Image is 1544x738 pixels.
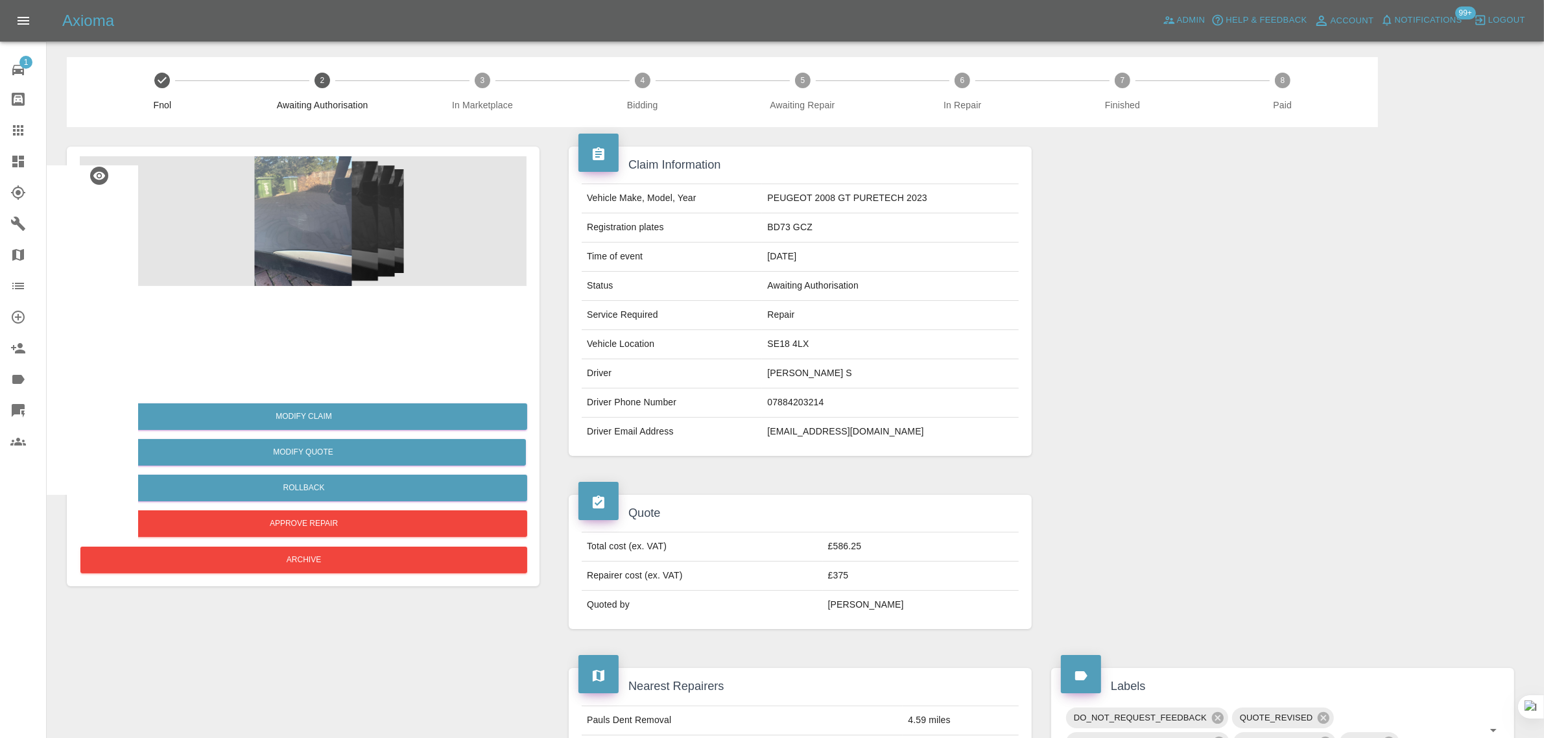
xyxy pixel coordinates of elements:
td: 4.59 miles [903,706,1019,735]
button: Help & Feedback [1208,10,1310,30]
span: In Marketplace [408,99,558,112]
a: Account [1311,10,1377,31]
td: SE18 4LX [762,330,1019,359]
span: 1 [19,56,32,69]
td: BD73 GCZ [762,213,1019,243]
text: 7 [1121,76,1125,85]
button: Archive [80,547,527,573]
span: Notifications [1395,13,1462,28]
td: Driver Phone Number [582,388,762,418]
td: Driver Email Address [582,418,762,446]
td: Driver [582,359,762,388]
td: Status [582,272,762,301]
h5: Axioma [62,10,114,31]
td: £586.25 [823,532,1019,562]
span: QUOTE_REVISED [1232,710,1320,725]
span: Awaiting Authorisation [248,99,398,112]
img: 0795c1e7-a2ab-4ae1-a29e-049e3bb579df [80,156,527,286]
span: Paid [1207,99,1357,112]
a: Admin [1159,10,1209,30]
span: Account [1331,14,1374,29]
img: qt_1SCzKuA4aDea5wMjbzt5orPk [85,343,126,385]
img: 68db839f8b616731c3d5b2a2 [85,291,126,333]
td: Vehicle Location [582,330,762,359]
td: [PERSON_NAME] S [762,359,1019,388]
td: Total cost (ex. VAT) [582,532,823,562]
text: 8 [1281,76,1285,85]
span: DO_NOT_REQUEST_FEEDBACK [1066,710,1215,725]
text: 5 [800,76,805,85]
td: Pauls Dent Removal [582,706,903,735]
text: 4 [640,76,645,85]
td: [DATE] [762,243,1019,272]
h4: Quote [578,505,1022,522]
td: Registration plates [582,213,762,243]
button: Open drawer [8,5,39,36]
div: QUOTE_REVISED [1232,708,1334,728]
span: Bidding [567,99,717,112]
td: PEUGEOT 2008 GT PURETECH 2023 [762,184,1019,213]
td: £375 [823,562,1019,591]
text: 2 [320,76,325,85]
td: [EMAIL_ADDRESS][DOMAIN_NAME] [762,418,1019,446]
button: Notifications [1377,10,1466,30]
td: [PERSON_NAME] [823,591,1019,619]
span: Logout [1488,13,1525,28]
span: Admin [1177,13,1206,28]
h4: Nearest Repairers [578,678,1022,695]
button: Modify Quote [80,439,526,466]
td: 07884203214 [762,388,1019,418]
text: 6 [960,76,965,85]
a: Modify Claim [80,403,527,430]
button: Logout [1471,10,1528,30]
span: Awaiting Repair [728,99,877,112]
td: Vehicle Make, Model, Year [582,184,762,213]
td: Repairer cost (ex. VAT) [582,562,823,591]
td: Time of event [582,243,762,272]
span: 99+ [1455,6,1476,19]
button: Approve Repair [80,510,527,537]
td: Repair [762,301,1019,330]
td: Awaiting Authorisation [762,272,1019,301]
h4: Claim Information [578,156,1022,174]
span: Help & Feedback [1226,13,1307,28]
td: Quoted by [582,591,823,619]
span: Finished [1048,99,1198,112]
span: In Repair [888,99,1038,112]
div: DO_NOT_REQUEST_FEEDBACK [1066,708,1228,728]
td: Service Required [582,301,762,330]
button: Rollback [80,475,527,501]
h4: Labels [1061,678,1504,695]
text: 3 [481,76,485,85]
span: Fnol [88,99,237,112]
